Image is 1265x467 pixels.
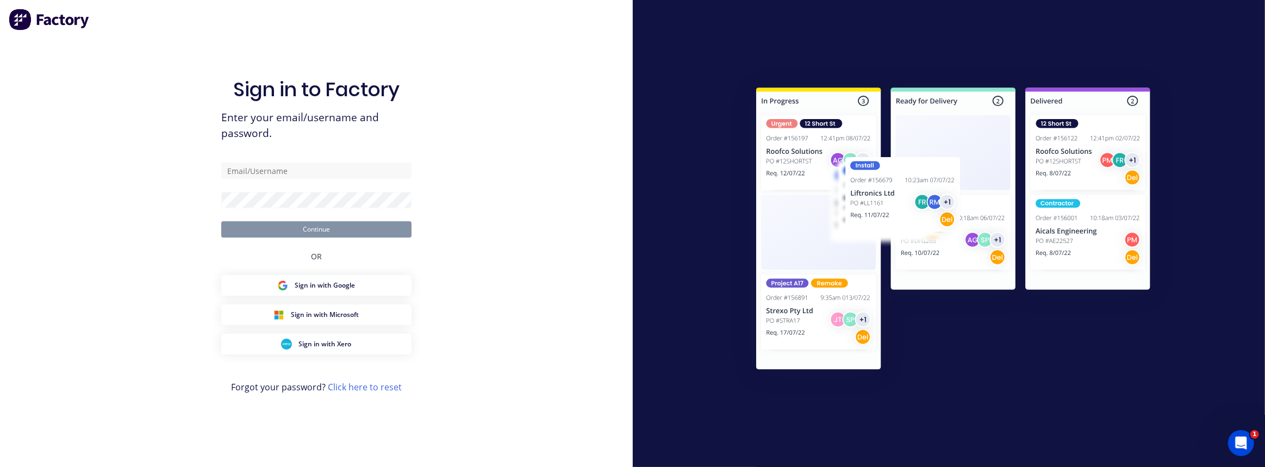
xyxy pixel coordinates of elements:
img: Sign in [732,66,1174,395]
button: Google Sign inSign in with Google [221,275,412,296]
iframe: Intercom live chat [1228,430,1254,456]
button: Continue [221,221,412,238]
button: Microsoft Sign inSign in with Microsoft [221,304,412,325]
span: Sign in with Microsoft [291,310,359,320]
span: 1 [1250,430,1259,439]
span: Sign in with Google [295,281,355,290]
img: Factory [9,9,90,30]
button: Xero Sign inSign in with Xero [221,334,412,354]
a: Click here to reset [328,381,402,393]
input: Email/Username [221,163,412,179]
span: Sign in with Xero [298,339,351,349]
span: Forgot your password? [231,381,402,394]
h1: Sign in to Factory [233,78,400,101]
div: OR [311,238,322,275]
img: Xero Sign in [281,339,292,350]
span: Enter your email/username and password. [221,110,412,141]
img: Google Sign in [277,280,288,291]
img: Microsoft Sign in [273,309,284,320]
